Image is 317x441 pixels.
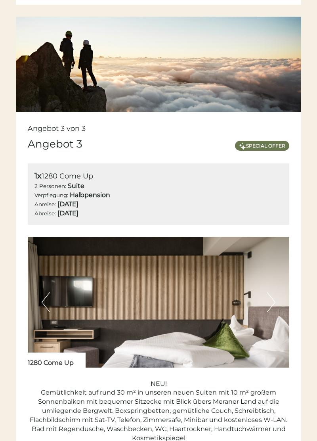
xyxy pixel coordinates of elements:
[57,209,78,217] b: [DATE]
[34,183,66,189] small: 2 Personen:
[16,17,301,112] img: morgenruhe-De1-cwm-24270p.jpg
[235,141,289,151] span: Special Offer
[28,124,86,133] span: Angebot 3 von 3
[239,142,246,151] img: highlight.svg
[68,182,84,190] b: Suite
[34,210,56,217] small: Abreise:
[34,192,68,198] small: Verpflegung:
[28,137,82,151] div: Angebot 3
[42,292,50,312] button: Previous
[28,353,86,368] div: 1280 Come Up
[267,292,275,312] button: Next
[28,237,289,368] img: image
[57,200,78,208] b: [DATE]
[70,191,110,199] b: Halbpension
[34,201,56,207] small: Anreise:
[34,171,42,180] b: 1x
[34,170,283,182] div: 1280 Come Up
